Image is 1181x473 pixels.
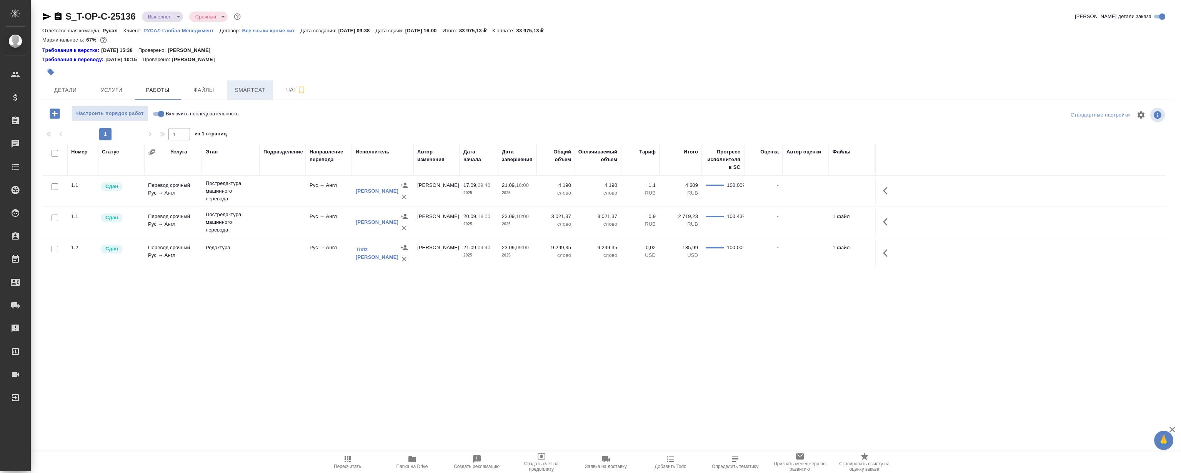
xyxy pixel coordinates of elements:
p: 0,02 [625,244,656,251]
button: Назначить [398,242,410,253]
button: Настроить порядок работ [72,106,148,122]
span: Smartcat [232,85,268,95]
p: 20.09, [463,213,478,219]
p: Дата сдачи: [375,28,405,33]
p: К оплате: [492,28,516,33]
div: Менеджер проверил работу исполнителя, передает ее на следующий этап [100,244,140,254]
p: 18:00 [478,213,490,219]
p: 4 190 [540,182,571,189]
a: S_T-OP-C-25136 [65,11,136,22]
span: [PERSON_NAME] детали заказа [1075,13,1151,20]
p: слово [579,220,617,228]
p: Проверено: [138,47,168,54]
p: слово [540,220,571,228]
div: Менеджер проверил работу исполнителя, передает ее на следующий этап [100,182,140,192]
p: 3 021,37 [540,213,571,220]
p: 16:00 [516,182,529,188]
p: USD [625,251,656,259]
div: Дата завершения [502,148,533,163]
p: РУСАЛ Глобал Менеджмент [143,28,220,33]
p: Проверено: [143,56,172,63]
p: 4 190 [579,182,617,189]
a: Trefz [PERSON_NAME] [356,246,398,260]
span: Файлы [185,85,222,95]
span: из 1 страниц [195,129,227,140]
a: - [777,213,779,219]
button: Удалить [398,253,410,265]
button: Удалить [398,222,410,234]
a: - [777,182,779,188]
p: 2025 [502,220,533,228]
button: Сгруппировать [148,148,156,156]
p: USD [663,251,698,259]
button: Добавить работу [44,106,65,122]
p: слово [540,189,571,197]
p: RUB [663,189,698,197]
a: [PERSON_NAME] [356,219,398,225]
p: [DATE] 10:15 [105,56,143,63]
p: 10:00 [516,213,529,219]
div: Тариф [639,148,656,156]
div: 1.1 [71,182,94,189]
button: Скопировать ссылку для ЯМессенджера [42,12,52,21]
p: Русал [103,28,123,33]
button: Здесь прячутся важные кнопки [878,182,897,200]
p: 2 719,23 [663,213,698,220]
p: RUB [663,220,698,228]
span: 🙏 [1157,432,1170,448]
p: 0,9 [625,213,656,220]
svg: Подписаться [297,85,306,95]
td: Перевод срочный Рус → Англ [144,240,202,267]
div: Менеджер проверил работу исполнителя, передает ее на следующий этап [100,213,140,223]
div: Исполнитель [356,148,390,156]
button: 🙏 [1154,431,1173,450]
p: RUB [625,189,656,197]
td: Перевод срочный Рус → Англ [144,178,202,205]
p: 185,99 [663,244,698,251]
p: 2025 [463,189,494,197]
p: 67% [86,37,98,43]
p: слово [579,251,617,259]
div: Прогресс исполнителя в SC [706,148,740,171]
div: Дата начала [463,148,494,163]
p: 4 609 [663,182,698,189]
div: 100.00% [727,244,740,251]
button: Скопировать ссылку [53,12,63,21]
p: Сдан [105,183,118,190]
p: 2025 [463,220,494,228]
div: Услуга [170,148,187,156]
button: Здесь прячутся важные кнопки [878,244,897,262]
div: Направление перевода [310,148,348,163]
div: Выполнен [189,12,228,22]
a: РУСАЛ Глобал Менеджмент [143,27,220,33]
button: Доп статусы указывают на важность/срочность заказа [232,12,242,22]
a: Требования к верстке: [42,47,101,54]
p: 23.09, [502,245,516,250]
div: 1.2 [71,244,94,251]
span: Настроить порядок работ [76,109,144,118]
p: [PERSON_NAME] [168,47,216,54]
p: 9 299,35 [540,244,571,251]
p: Редактура [206,244,256,251]
div: Статус [102,148,119,156]
div: Подразделение [263,148,303,156]
p: [PERSON_NAME] [172,56,220,63]
button: Здесь прячутся важные кнопки [878,213,897,231]
td: Рус → Англ [306,240,352,267]
p: 2025 [502,251,533,259]
p: 1,1 [625,182,656,189]
p: 21.09, [463,245,478,250]
p: Постредактура машинного перевода [206,211,256,234]
p: Маржинальность: [42,37,86,43]
a: [PERSON_NAME] [356,188,398,194]
td: Рус → Англ [306,209,352,236]
div: Этап [206,148,218,156]
p: 9 299,35 [579,244,617,251]
p: 83 975,13 ₽ [516,28,550,33]
div: Нажми, чтобы открыть папку с инструкцией [42,56,105,63]
p: Сдан [105,214,118,222]
p: Все языки кроме кит [242,28,300,33]
div: Итого [684,148,698,156]
a: Требования к переводу: [42,56,105,63]
p: Клиент: [123,28,143,33]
